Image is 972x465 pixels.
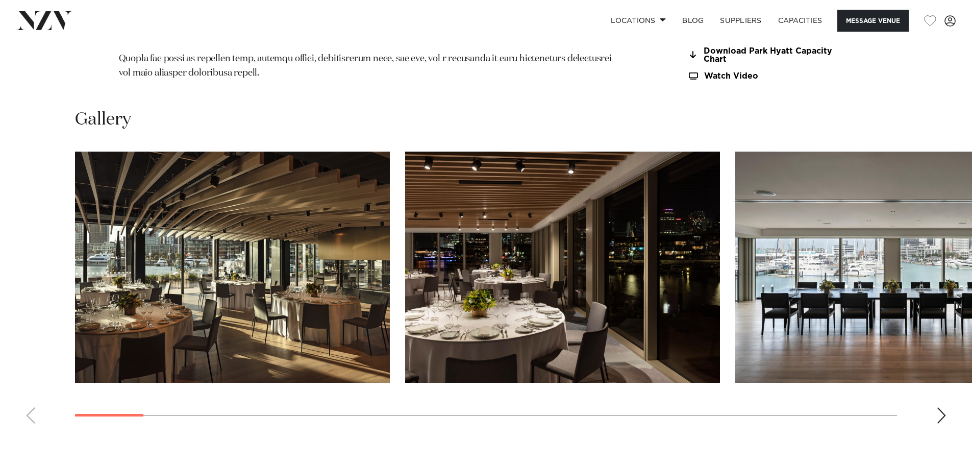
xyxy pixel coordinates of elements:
a: Capacities [770,10,831,32]
a: SUPPLIERS [712,10,769,32]
a: Download Park Hyatt Capacity Chart [687,46,854,64]
swiper-slide: 2 / 30 [405,152,720,383]
swiper-slide: 1 / 30 [75,152,390,383]
button: Message Venue [837,10,909,32]
a: Locations [603,10,674,32]
a: BLOG [674,10,712,32]
a: Watch Video [687,72,854,81]
img: nzv-logo.png [16,11,72,30]
h2: Gallery [75,108,131,131]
